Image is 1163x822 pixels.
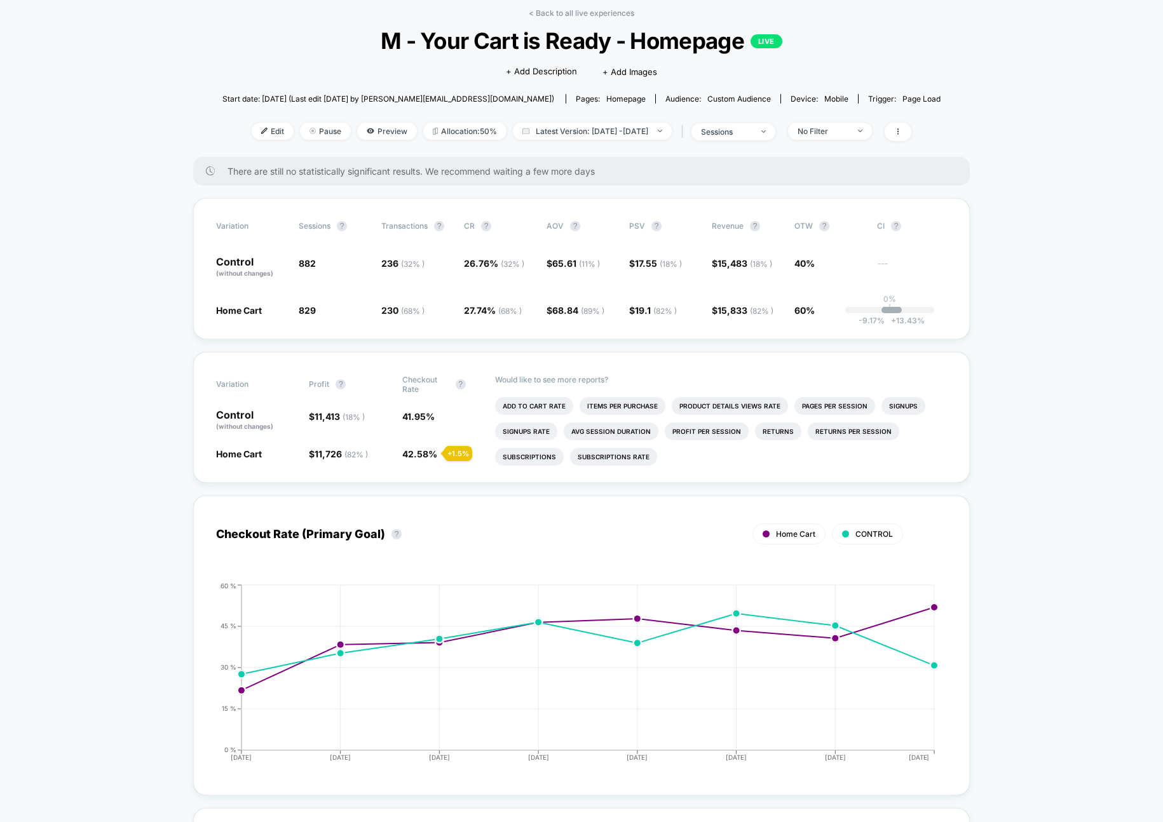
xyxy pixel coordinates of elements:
button: ? [819,221,829,231]
tspan: 0 % [224,746,236,753]
p: Control [216,257,286,278]
span: 15,483 [718,258,772,269]
li: Items Per Purchase [580,397,665,415]
span: 15,833 [718,305,773,316]
button: ? [456,379,466,389]
span: $ [547,258,600,269]
span: (without changes) [216,269,273,277]
span: 19.1 [635,305,677,316]
div: No Filter [798,126,848,136]
tspan: [DATE] [231,753,252,761]
li: Returns Per Session [808,422,899,440]
span: 11,413 [315,411,365,422]
span: (without changes) [216,422,273,430]
span: Preview [357,123,417,140]
span: Custom Audience [707,94,771,104]
li: Subscriptions [495,448,564,466]
span: $ [547,305,604,316]
span: -9.17 % [859,316,885,325]
p: 0% [883,294,896,304]
li: Pages Per Session [794,397,875,415]
span: Page Load [902,94,941,104]
span: Device: [780,94,858,104]
span: Home Cart [216,448,262,459]
tspan: [DATE] [330,753,351,761]
img: end [658,130,662,132]
button: ? [651,221,662,231]
span: There are still no statistically significant results. We recommend waiting a few more days [228,166,944,177]
span: ( 89 % ) [581,306,604,316]
span: M - Your Cart is Ready - Homepage [259,27,905,54]
tspan: [DATE] [726,753,747,761]
button: ? [391,529,402,539]
span: 236 [381,258,425,269]
span: 40% [794,258,815,269]
span: CR [464,221,475,231]
div: Pages: [576,94,646,104]
p: | [888,304,891,313]
div: CHECKOUT_RATE [203,582,934,772]
span: 65.61 [552,258,600,269]
span: 882 [299,258,316,269]
li: Profit Per Session [665,422,749,440]
li: Add To Cart Rate [495,397,573,415]
span: 11,726 [315,448,368,459]
span: $ [309,448,368,459]
li: Subscriptions Rate [570,448,657,466]
tspan: [DATE] [627,753,648,761]
span: AOV [547,221,564,231]
span: --- [877,260,947,278]
span: Home Cart [776,529,815,539]
span: 42.58 % [402,448,437,459]
p: Control [216,410,296,431]
span: + Add Images [602,67,657,77]
span: Home Cart [216,305,262,316]
img: end [858,130,862,132]
span: 17.55 [635,258,682,269]
img: rebalance [433,128,438,135]
div: Audience: [665,94,771,104]
span: 60% [794,305,815,316]
span: Profit [309,379,329,389]
span: 68.84 [552,305,604,316]
span: ( 68 % ) [401,306,425,316]
button: ? [336,379,346,389]
span: $ [629,305,677,316]
span: OTW [794,221,864,231]
span: ( 68 % ) [498,306,522,316]
tspan: 60 % [221,581,236,589]
tspan: [DATE] [825,753,846,761]
span: ( 18 % ) [343,412,365,422]
span: 26.76 % [464,258,524,269]
span: Latest Version: [DATE] - [DATE] [513,123,672,140]
li: Signups [881,397,925,415]
span: PSV [629,221,645,231]
span: Transactions [381,221,428,231]
span: ( 82 % ) [344,450,368,459]
span: $ [712,258,772,269]
span: Sessions [299,221,330,231]
button: ? [891,221,901,231]
tspan: 15 % [222,704,236,712]
li: Returns [755,422,801,440]
a: < Back to all live experiences [529,8,634,18]
p: LIVE [751,34,782,48]
tspan: [DATE] [528,753,549,761]
span: Revenue [712,221,744,231]
span: CONTROL [855,529,893,539]
span: $ [309,411,365,422]
span: Start date: [DATE] (Last edit [DATE] by [PERSON_NAME][EMAIL_ADDRESS][DOMAIN_NAME]) [222,94,554,104]
li: Avg Session Duration [564,422,658,440]
img: edit [261,128,268,134]
tspan: 30 % [221,663,236,671]
span: ( 32 % ) [401,259,425,269]
button: ? [750,221,760,231]
li: Signups Rate [495,422,557,440]
span: ( 82 % ) [750,306,773,316]
li: Product Details Views Rate [672,397,788,415]
span: | [678,123,691,141]
span: Pause [300,123,351,140]
span: mobile [824,94,848,104]
span: ( 11 % ) [579,259,600,269]
img: calendar [522,128,529,134]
